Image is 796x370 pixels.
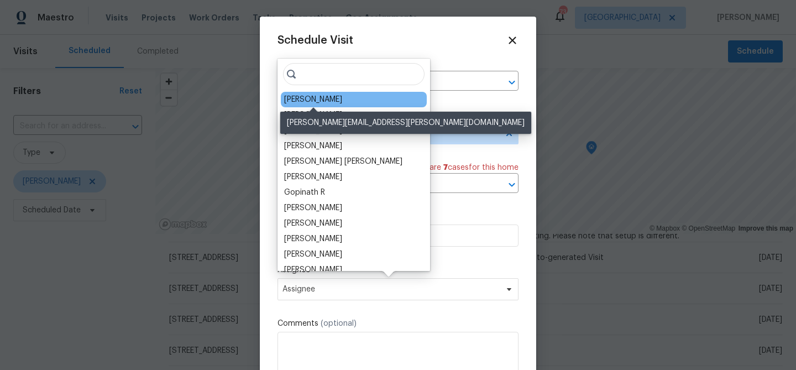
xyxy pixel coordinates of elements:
div: [PERSON_NAME] [284,233,342,244]
span: Schedule Visit [277,35,353,46]
label: Comments [277,318,519,329]
span: Assignee [282,285,499,294]
span: (optional) [321,320,357,327]
div: Gopinath R [284,187,325,198]
div: [PERSON_NAME] [284,140,342,152]
div: [PERSON_NAME] [284,202,342,213]
div: [PERSON_NAME][EMAIL_ADDRESS][PERSON_NAME][DOMAIN_NAME] [280,112,531,134]
div: [PERSON_NAME] [284,264,342,275]
span: There are case s for this home [409,162,519,173]
div: [PERSON_NAME] [PERSON_NAME] [284,156,402,167]
div: [PERSON_NAME] [284,110,342,121]
div: [PERSON_NAME] [284,249,342,260]
div: [PERSON_NAME] [284,171,342,183]
div: [PERSON_NAME] [284,218,342,229]
button: Open [504,177,520,192]
span: Close [506,34,519,46]
div: [PERSON_NAME] [284,94,342,105]
button: Open [504,75,520,90]
span: 7 [443,164,448,171]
